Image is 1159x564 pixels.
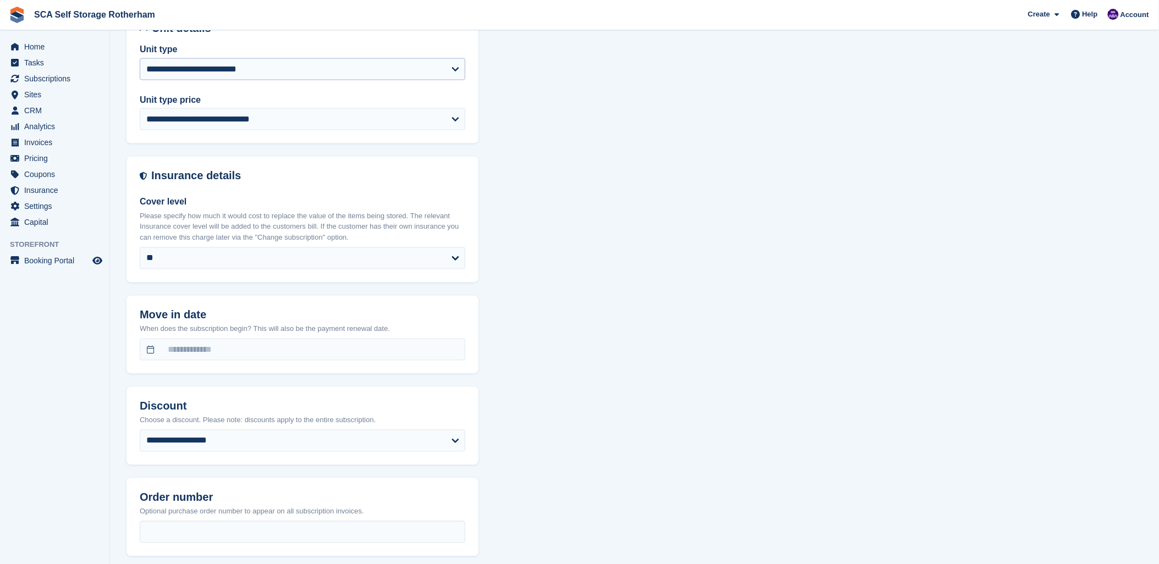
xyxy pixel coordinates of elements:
span: Account [1120,9,1149,20]
label: Unit type price [140,93,465,107]
a: menu [6,167,104,182]
img: stora-icon-8386f47178a22dfd0bd8f6a31ec36ba5ce8667c1dd55bd0f319d3a0aa187defe.svg [9,7,25,23]
a: menu [6,55,104,70]
a: menu [6,71,104,86]
a: menu [6,198,104,214]
p: Optional purchase order number to appear on all subscription invoices. [140,506,465,517]
a: menu [6,87,104,102]
img: Kelly Neesham [1108,9,1119,20]
span: CRM [24,103,90,118]
p: When does the subscription begin? This will also be the payment renewal date. [140,324,465,335]
span: Analytics [24,119,90,134]
span: Booking Portal [24,253,90,268]
a: menu [6,103,104,118]
h2: Move in date [140,309,465,322]
p: Choose a discount. Please note: discounts apply to the entire subscription. [140,415,465,426]
a: menu [6,214,104,230]
a: menu [6,151,104,166]
span: Settings [24,198,90,214]
h2: Discount [140,400,465,413]
span: Tasks [24,55,90,70]
p: Please specify how much it would cost to replace the value of the items being stored. The relevan... [140,211,465,244]
span: Create [1028,9,1050,20]
span: Home [24,39,90,54]
span: Help [1083,9,1098,20]
label: Unit type [140,43,465,56]
a: menu [6,119,104,134]
span: Insurance [24,183,90,198]
span: Pricing [24,151,90,166]
span: Capital [24,214,90,230]
span: Sites [24,87,90,102]
span: Storefront [10,239,109,250]
span: Coupons [24,167,90,182]
a: SCA Self Storage Rotherham [30,5,160,24]
h2: Insurance details [151,170,465,183]
a: menu [6,39,104,54]
a: menu [6,253,104,268]
a: menu [6,183,104,198]
span: Subscriptions [24,71,90,86]
h2: Order number [140,491,465,504]
img: insurance-details-icon-731ffda60807649b61249b889ba3c5e2b5c27d34e2e1fb37a309f0fde93ff34a.svg [140,170,147,183]
a: menu [6,135,104,150]
a: Preview store [91,254,104,267]
span: Invoices [24,135,90,150]
label: Cover level [140,196,465,209]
